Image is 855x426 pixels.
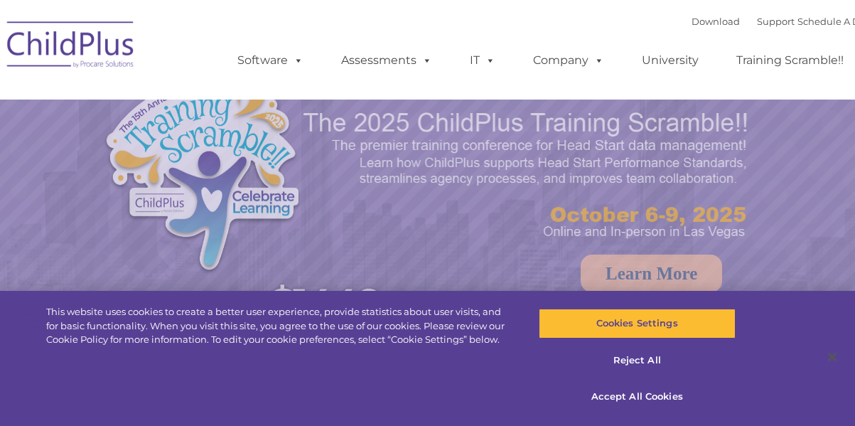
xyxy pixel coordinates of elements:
[817,341,848,373] button: Close
[539,382,736,412] button: Accept All Cookies
[46,305,513,347] div: This website uses cookies to create a better user experience, provide statistics about user visit...
[327,46,446,75] a: Assessments
[757,16,795,27] a: Support
[581,255,722,292] a: Learn More
[539,309,736,339] button: Cookies Settings
[519,46,618,75] a: Company
[456,46,510,75] a: IT
[539,346,736,376] button: Reject All
[223,46,318,75] a: Software
[692,16,740,27] a: Download
[628,46,713,75] a: University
